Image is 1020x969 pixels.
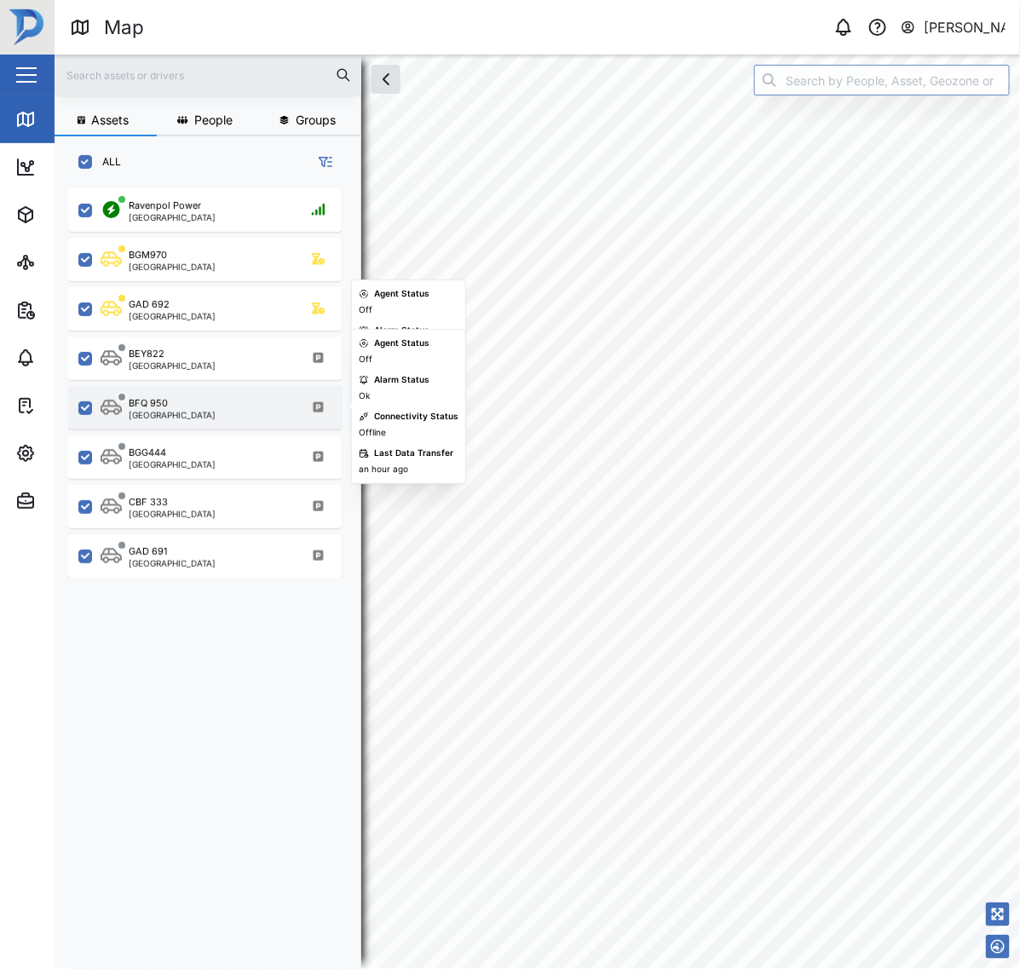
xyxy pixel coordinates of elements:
div: Ok [359,389,370,403]
span: Assets [91,114,129,126]
div: Off [359,353,372,366]
div: Map [44,110,83,129]
div: [PERSON_NAME] [925,17,1006,38]
div: BFQ 950 [129,396,168,411]
div: Admin [44,492,95,510]
img: Main Logo [9,9,46,46]
div: Offline [359,426,386,440]
div: an hour ago [359,463,408,476]
div: [GEOGRAPHIC_DATA] [129,559,216,568]
input: Search assets or drivers [65,62,351,88]
button: [PERSON_NAME] [900,15,1006,39]
div: Off [359,303,372,317]
div: Dashboard [44,158,121,176]
div: Assets [44,205,97,224]
div: [GEOGRAPHIC_DATA] [129,460,216,469]
div: Reports [44,301,102,320]
div: Settings [44,444,105,463]
div: Map [104,13,144,43]
div: [GEOGRAPHIC_DATA] [129,510,216,518]
div: Ravenpol Power [129,199,201,213]
label: ALL [92,155,121,169]
span: Groups [296,114,336,126]
div: Last Data Transfer [374,447,453,460]
div: Alarms [44,349,97,367]
div: Alarm Status [374,373,429,387]
div: [GEOGRAPHIC_DATA] [129,312,216,320]
div: GAD 692 [129,297,170,312]
div: CBF 333 [129,495,168,510]
div: BEY822 [129,347,164,361]
div: Tasks [44,396,91,415]
div: [GEOGRAPHIC_DATA] [129,262,216,271]
span: People [195,114,233,126]
div: grid [68,182,360,956]
div: [GEOGRAPHIC_DATA] [129,361,216,370]
div: Connectivity Status [374,410,458,424]
div: GAD 691 [129,545,167,559]
div: Agent Status [374,337,429,350]
div: BGG444 [129,446,166,460]
div: BGM970 [129,248,167,262]
div: [GEOGRAPHIC_DATA] [129,213,216,222]
div: Alarm Status [374,324,429,337]
input: Search by People, Asset, Geozone or Place [754,65,1010,95]
div: Sites [44,253,85,272]
div: [GEOGRAPHIC_DATA] [129,411,216,419]
div: Agent Status [374,287,429,301]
